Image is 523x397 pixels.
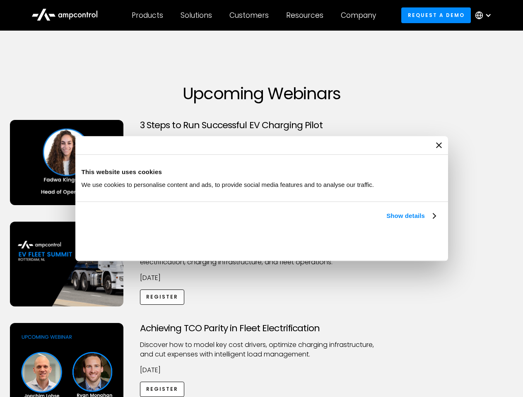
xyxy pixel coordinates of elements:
[181,11,212,20] div: Solutions
[320,230,439,254] button: Okay
[140,289,185,305] a: Register
[82,167,442,177] div: This website uses cookies
[229,11,269,20] div: Customers
[140,323,383,334] h3: Achieving TCO Parity in Fleet Electrification
[341,11,376,20] div: Company
[132,11,163,20] div: Products
[140,382,185,397] a: Register
[82,181,374,188] span: We use cookies to personalise content and ads, to provide social media features and to analyse ou...
[140,273,383,282] p: [DATE]
[436,142,442,148] button: Close banner
[140,120,383,131] h3: 3 Steps to Run Successful EV Charging Pilot
[401,7,471,23] a: Request a demo
[286,11,323,20] div: Resources
[10,84,513,103] h1: Upcoming Webinars
[140,340,383,359] p: Discover how to model key cost drivers, optimize charging infrastructure, and cut expenses with i...
[386,211,435,221] a: Show details
[140,366,383,375] p: [DATE]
